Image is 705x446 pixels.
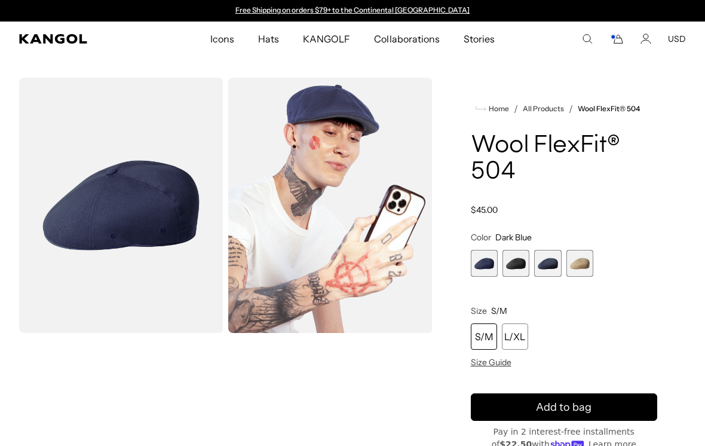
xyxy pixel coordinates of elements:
span: Color [471,232,491,243]
a: Hats [246,22,291,56]
a: Wool FlexFit® 504 [578,105,640,113]
div: L/XL [502,323,528,350]
span: Hats [258,22,279,56]
img: dark-blue [228,78,433,333]
a: Icons [198,22,246,56]
a: All Products [523,105,564,113]
h1: Wool FlexFit® 504 [471,133,658,185]
a: KANGOLF [291,22,362,56]
div: 4 of 4 [566,250,593,277]
product-gallery: Gallery Viewer [19,78,433,333]
a: Home [476,103,509,114]
span: Add to bag [536,399,591,416]
a: Collaborations [362,22,451,56]
span: KANGOLF [303,22,350,56]
li: / [564,102,573,116]
span: Size Guide [471,357,511,368]
img: color-dark-blue [19,78,223,333]
div: Announcement [229,6,476,16]
a: Account [640,33,651,44]
button: Cart [609,33,624,44]
label: Denim [534,250,561,277]
div: 2 of 4 [502,250,529,277]
label: Dark Blue [471,250,498,277]
span: $45.00 [471,204,498,215]
summary: Search here [582,33,593,44]
span: Home [486,105,509,113]
button: USD [668,33,686,44]
a: Stories [452,22,507,56]
button: Add to bag [471,393,658,421]
span: Stories [464,22,495,56]
li: / [509,102,518,116]
span: Size [471,306,487,316]
a: Kangol [19,34,139,44]
label: Black [502,250,529,277]
div: 1 of 2 [229,6,476,16]
div: 3 of 4 [534,250,561,277]
div: S/M [471,323,497,350]
nav: breadcrumbs [471,102,658,116]
span: Dark Blue [495,232,532,243]
span: Collaborations [374,22,439,56]
span: Icons [210,22,234,56]
label: Taupe [566,250,593,277]
slideshow-component: Announcement bar [229,6,476,16]
div: 1 of 4 [471,250,498,277]
span: S/M [491,306,507,316]
a: Free Shipping on orders $79+ to the Continental [GEOGRAPHIC_DATA] [235,5,470,14]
